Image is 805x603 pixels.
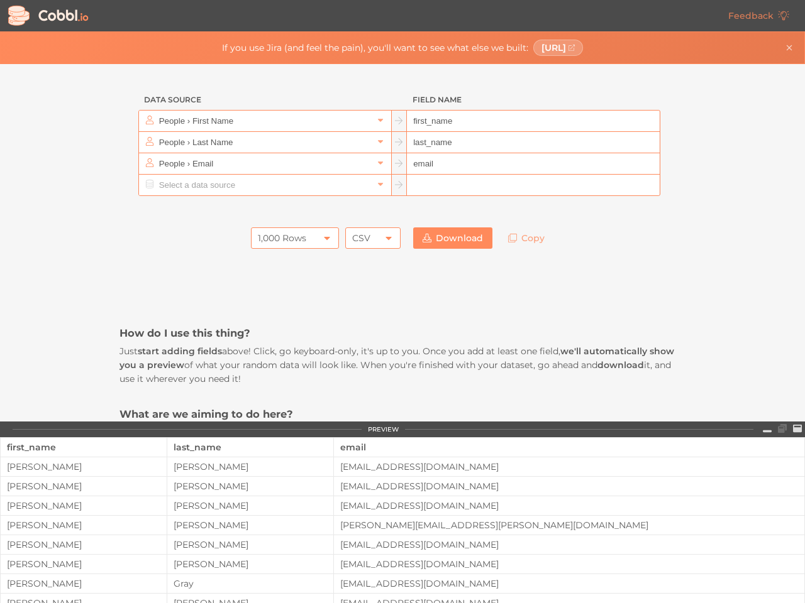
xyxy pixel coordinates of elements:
div: [EMAIL_ADDRESS][DOMAIN_NAME] [334,501,804,511]
div: 1,000 Rows [258,227,306,249]
p: Just above! Click, go keyboard-only, it's up to you. Once you add at least one field, of what you... [119,344,686,386]
div: [PERSON_NAME] [1,540,167,550]
span: [URL] [541,43,566,53]
div: [PERSON_NAME] [1,462,167,472]
h3: Data Source [138,89,392,111]
h3: Field Name [407,89,660,111]
div: [PERSON_NAME] [1,481,167,491]
div: [EMAIL_ADDRESS][DOMAIN_NAME] [334,481,804,491]
div: [PERSON_NAME] [1,559,167,569]
div: [EMAIL_ADDRESS][DOMAIN_NAME] [334,540,804,550]
input: Select a data source [156,175,373,195]
div: email [340,438,798,457]
div: [PERSON_NAME] [1,579,167,589]
div: [PERSON_NAME] [167,462,333,472]
div: [PERSON_NAME] [167,520,333,530]
div: [EMAIL_ADDRESS][DOMAIN_NAME] [334,579,804,589]
div: [PERSON_NAME] [1,520,167,530]
span: If you use Jira (and feel the pain), you'll want to see what else we built: [222,43,528,53]
div: Gray [167,579,333,589]
div: [EMAIL_ADDRESS][DOMAIN_NAME] [334,462,804,472]
div: [EMAIL_ADDRESS][DOMAIN_NAME] [334,559,804,569]
a: Feedback [719,5,799,26]
div: first_name [7,438,160,457]
strong: download [597,359,644,371]
button: Close banner [782,40,797,55]
div: [PERSON_NAME][EMAIL_ADDRESS][PERSON_NAME][DOMAIN_NAME] [334,520,804,530]
h3: What are we aiming to do here? [119,407,686,421]
input: Select a data source [156,153,373,174]
a: [URL] [533,40,584,56]
h3: How do I use this thing? [119,326,686,340]
div: [PERSON_NAME] [167,501,333,511]
strong: start adding fields [138,345,222,357]
div: [PERSON_NAME] [1,501,167,511]
div: CSV [352,227,370,249]
div: [PERSON_NAME] [167,559,333,569]
div: last_name [174,438,327,457]
div: PREVIEW [368,426,399,433]
a: Download [413,227,492,249]
a: Copy [499,227,554,249]
div: [PERSON_NAME] [167,540,333,550]
input: Select a data source [156,111,373,131]
div: [PERSON_NAME] [167,481,333,491]
input: Select a data source [156,132,373,153]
